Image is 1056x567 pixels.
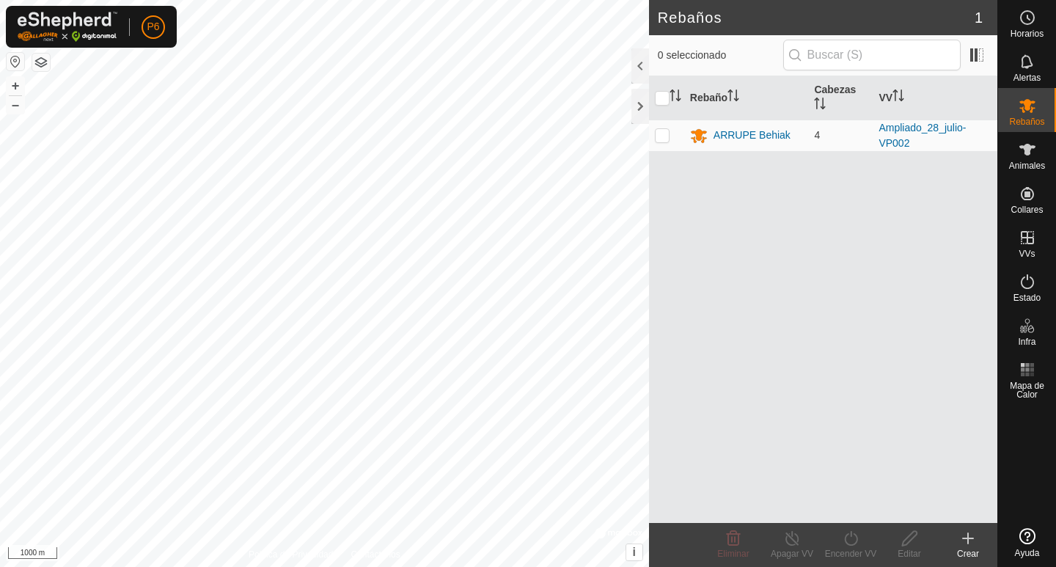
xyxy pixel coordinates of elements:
h2: Rebaños [658,9,975,26]
p-sorticon: Activar para ordenar [814,100,826,111]
button: – [7,96,24,114]
th: Rebaño [684,76,809,120]
p-sorticon: Activar para ordenar [727,92,739,103]
button: + [7,77,24,95]
div: ARRUPE Behiak [714,128,791,143]
div: Encender VV [821,547,880,560]
span: 4 [814,129,820,141]
span: Mapa de Calor [1002,381,1052,399]
div: Apagar VV [763,547,821,560]
span: 1 [975,7,983,29]
input: Buscar (S) [783,40,961,70]
span: VVs [1019,249,1035,258]
p-sorticon: Activar para ordenar [892,92,904,103]
span: Eliminar [717,549,749,559]
div: Editar [880,547,939,560]
span: Alertas [1013,73,1041,82]
span: 0 seleccionado [658,48,783,63]
span: Infra [1018,337,1035,346]
span: i [633,546,636,558]
span: Estado [1013,293,1041,302]
a: Política de Privacidad [249,548,333,561]
span: Rebaños [1009,117,1044,126]
div: Crear [939,547,997,560]
button: i [626,544,642,560]
img: Logo Gallagher [18,12,117,42]
span: Horarios [1011,29,1044,38]
p-sorticon: Activar para ordenar [670,92,681,103]
span: Ayuda [1015,549,1040,557]
th: VV [873,76,997,120]
th: Cabezas [808,76,873,120]
a: Ampliado_28_julio-VP002 [879,122,966,149]
button: Restablecer Mapa [7,53,24,70]
a: Contáctenos [351,548,400,561]
span: Collares [1011,205,1043,214]
button: Capas del Mapa [32,54,50,71]
a: Ayuda [998,522,1056,563]
span: Animales [1009,161,1045,170]
span: P6 [147,19,159,34]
